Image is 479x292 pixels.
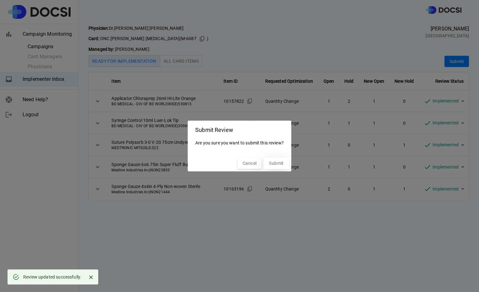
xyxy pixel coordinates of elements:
p: Are you sure you want to submit this review? [195,137,284,149]
button: Submit [264,158,288,169]
button: Cancel [238,158,261,169]
div: Review updated successfully. [23,271,81,283]
button: Close [86,273,96,282]
h2: Submit Review [188,121,291,137]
